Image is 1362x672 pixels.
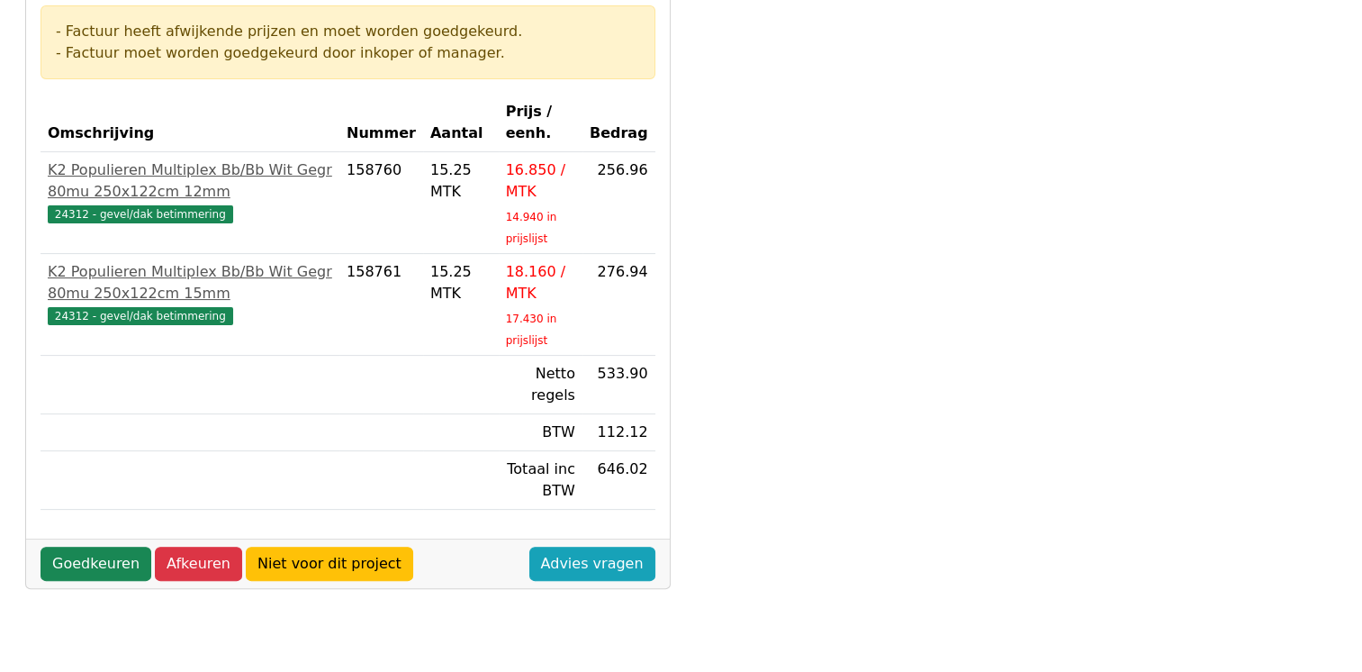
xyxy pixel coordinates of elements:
span: 24312 - gevel/dak betimmering [48,205,233,223]
td: 256.96 [582,152,655,254]
th: Nummer [339,94,423,152]
div: 16.850 / MTK [506,159,575,203]
a: Advies vragen [529,547,655,581]
td: 158761 [339,254,423,356]
td: Netto regels [499,356,582,414]
a: Afkeuren [155,547,242,581]
td: 158760 [339,152,423,254]
sub: 17.430 in prijslijst [506,313,557,347]
td: 646.02 [582,451,655,510]
th: Omschrijving [41,94,339,152]
td: 276.94 [582,254,655,356]
th: Prijs / eenh. [499,94,582,152]
td: Totaal inc BTW [499,451,582,510]
div: - Factuur heeft afwijkende prijzen en moet worden goedgekeurd. [56,21,640,42]
sub: 14.940 in prijslijst [506,211,557,245]
div: K2 Populieren Multiplex Bb/Bb Wit Gegr 80mu 250x122cm 15mm [48,261,332,304]
td: 112.12 [582,414,655,451]
a: K2 Populieren Multiplex Bb/Bb Wit Gegr 80mu 250x122cm 15mm24312 - gevel/dak betimmering [48,261,332,326]
div: - Factuur moet worden goedgekeurd door inkoper of manager. [56,42,640,64]
a: Niet voor dit project [246,547,413,581]
a: Goedkeuren [41,547,151,581]
th: Aantal [423,94,499,152]
th: Bedrag [582,94,655,152]
span: 24312 - gevel/dak betimmering [48,307,233,325]
div: 15.25 MTK [430,159,492,203]
a: K2 Populieren Multiplex Bb/Bb Wit Gegr 80mu 250x122cm 12mm24312 - gevel/dak betimmering [48,159,332,224]
div: 15.25 MTK [430,261,492,304]
div: 18.160 / MTK [506,261,575,304]
td: BTW [499,414,582,451]
div: K2 Populieren Multiplex Bb/Bb Wit Gegr 80mu 250x122cm 12mm [48,159,332,203]
td: 533.90 [582,356,655,414]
